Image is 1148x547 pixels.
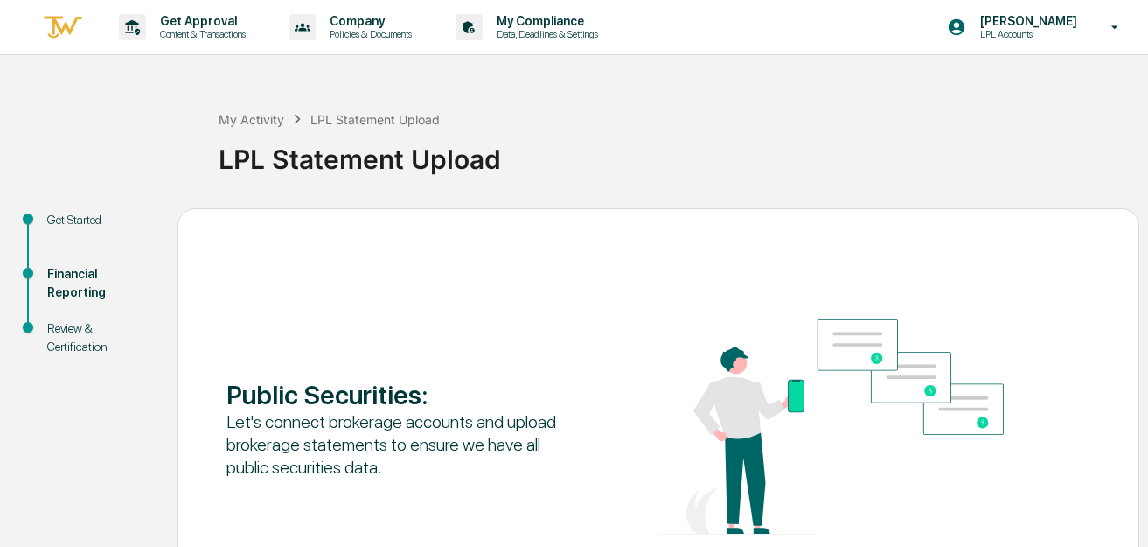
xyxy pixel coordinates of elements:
p: Content & Transactions [146,28,254,40]
div: LPL Statement Upload [219,130,1139,175]
div: Get Started [47,211,150,229]
p: [PERSON_NAME] [966,14,1086,28]
div: Public Securities : [226,379,572,410]
div: Review & Certification [47,319,150,356]
p: LPL Accounts [966,28,1086,40]
div: Financial Reporting [47,265,150,302]
div: LPL Statement Upload [310,112,440,127]
img: Public Securities [658,319,1004,535]
p: Company [316,14,421,28]
div: Let's connect brokerage accounts and upload brokerage statements to ensure we have all public sec... [226,410,572,479]
img: logo [42,13,84,42]
p: Policies & Documents [316,28,421,40]
p: Get Approval [146,14,254,28]
div: My Activity [219,112,284,127]
p: My Compliance [483,14,607,28]
p: Data, Deadlines & Settings [483,28,607,40]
